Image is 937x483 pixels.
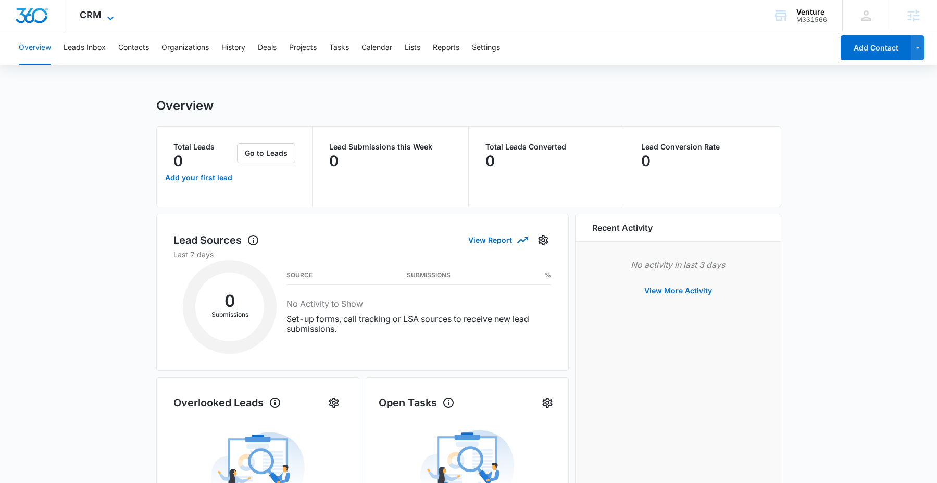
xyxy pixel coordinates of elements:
h3: Source [286,273,313,278]
img: logo_orange.svg [17,17,25,25]
p: Submissions [195,310,264,319]
p: Set-up forms, call tracking or LSA sources to receive new lead submissions. [286,314,551,334]
div: account id [796,16,827,23]
h6: Recent Activity [592,221,653,234]
button: Reports [433,31,459,65]
p: 0 [329,153,339,169]
button: View Report [468,231,527,249]
div: account name [796,8,827,16]
h3: No Activity to Show [286,298,551,310]
h1: Overview [156,98,214,114]
button: Overview [19,31,51,65]
button: Contacts [118,31,149,65]
h1: Overlooked Leads [173,395,281,411]
h3: % [545,273,551,278]
button: Settings [539,394,556,411]
div: Domain Overview [40,61,93,68]
a: Add your first lead [163,165,235,190]
p: 0 [173,153,183,169]
button: Go to Leads [237,143,295,163]
span: CRM [80,9,102,20]
button: Deals [258,31,277,65]
button: Tasks [329,31,349,65]
div: Domain: [DOMAIN_NAME] [27,27,115,35]
button: View More Activity [634,278,722,303]
div: Keywords by Traffic [115,61,176,68]
button: Settings [326,394,342,411]
p: Total Leads Converted [485,143,608,151]
h1: Lead Sources [173,232,259,248]
button: Settings [535,232,552,249]
img: tab_domain_overview_orange.svg [28,60,36,69]
button: Settings [472,31,500,65]
img: website_grey.svg [17,27,25,35]
p: 0 [485,153,495,169]
p: Last 7 days [173,249,552,260]
h1: Open Tasks [379,395,455,411]
img: tab_keywords_by_traffic_grey.svg [104,60,112,69]
button: Projects [289,31,317,65]
button: Leads Inbox [64,31,106,65]
p: No activity in last 3 days [592,258,764,271]
button: Organizations [161,31,209,65]
div: v 4.0.25 [29,17,51,25]
button: Lists [405,31,420,65]
button: Calendar [361,31,392,65]
h3: Submissions [407,273,451,278]
p: Lead Conversion Rate [641,143,764,151]
p: Lead Submissions this Week [329,143,452,151]
button: Add Contact [841,35,911,60]
h2: 0 [195,294,264,308]
p: Total Leads [173,143,235,151]
button: History [221,31,245,65]
a: Go to Leads [237,148,295,157]
p: 0 [641,153,651,169]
